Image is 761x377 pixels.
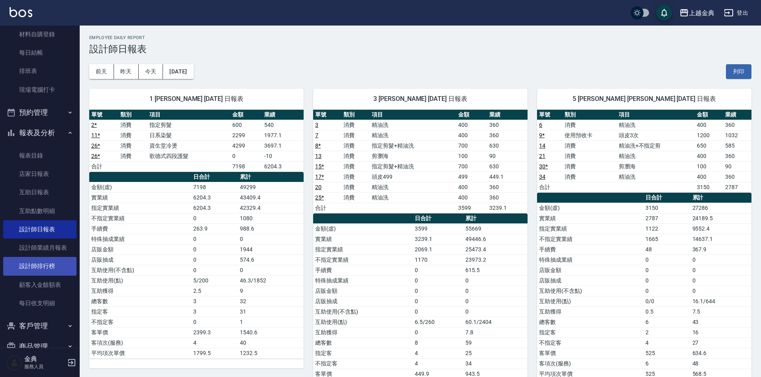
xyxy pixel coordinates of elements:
[147,110,230,120] th: 項目
[89,182,191,192] td: 金額(虛)
[139,64,163,79] button: 今天
[118,110,147,120] th: 類別
[456,203,487,213] td: 3599
[537,110,563,120] th: 單號
[118,120,147,130] td: 消費
[230,151,263,161] td: 0
[690,358,751,369] td: 48
[313,110,528,213] table: a dense table
[643,203,690,213] td: 3150
[537,234,643,244] td: 不指定實業績
[370,110,456,120] th: 項目
[341,192,370,203] td: 消費
[191,338,238,348] td: 4
[643,193,690,203] th: 日合計
[341,110,370,120] th: 類別
[456,130,487,140] td: 400
[456,120,487,130] td: 400
[313,358,413,369] td: 不指定客
[643,338,690,348] td: 4
[238,213,304,223] td: 1080
[313,265,413,275] td: 手續費
[643,348,690,358] td: 525
[3,183,76,201] a: 互助日報表
[695,120,723,130] td: 400
[89,223,191,234] td: 手續費
[690,317,751,327] td: 43
[89,35,751,40] h2: Employee Daily Report
[238,203,304,213] td: 42329.4
[690,223,751,234] td: 9552.4
[191,275,238,286] td: 5/200
[262,120,304,130] td: 540
[118,140,147,151] td: 消費
[617,151,695,161] td: 精油洗
[191,327,238,338] td: 2399.3
[6,355,22,371] img: Person
[262,151,304,161] td: -10
[413,265,463,275] td: 0
[238,265,304,275] td: 0
[313,306,413,317] td: 互助使用(不含點)
[690,193,751,203] th: 累計
[89,327,191,338] td: 客單價
[191,255,238,265] td: 0
[3,276,76,294] a: 顧客入金餘額表
[315,153,322,159] a: 13
[3,239,76,257] a: 設計師業績月報表
[723,130,751,140] td: 1032
[238,275,304,286] td: 46.3/1852
[238,296,304,306] td: 32
[191,265,238,275] td: 0
[563,172,616,182] td: 消費
[191,234,238,244] td: 0
[689,8,714,18] div: 上越金典
[3,122,76,143] button: 報表及分析
[487,110,528,120] th: 業績
[191,317,238,327] td: 0
[690,234,751,244] td: 14637.1
[723,161,751,172] td: 90
[563,140,616,151] td: 消費
[456,182,487,192] td: 400
[230,161,263,172] td: 7198
[537,338,643,348] td: 不指定客
[487,182,528,192] td: 360
[313,255,413,265] td: 不指定實業績
[191,244,238,255] td: 0
[315,122,318,128] a: 3
[463,234,528,244] td: 49446.6
[3,294,76,312] a: 每日收支明細
[89,203,191,213] td: 指定實業績
[191,296,238,306] td: 3
[487,130,528,140] td: 360
[313,296,413,306] td: 店販抽成
[147,120,230,130] td: 指定剪髮
[690,244,751,255] td: 367.9
[537,348,643,358] td: 客單價
[99,95,294,103] span: 1 [PERSON_NAME] [DATE] 日報表
[191,286,238,296] td: 2.5
[370,120,456,130] td: 精油洗
[413,213,463,224] th: 日合計
[487,151,528,161] td: 90
[89,286,191,296] td: 互助獲得
[313,244,413,255] td: 指定實業績
[238,338,304,348] td: 40
[238,192,304,203] td: 43409.4
[563,161,616,172] td: 消費
[463,223,528,234] td: 55669
[726,64,751,79] button: 列印
[341,120,370,130] td: 消費
[3,316,76,336] button: 客戶管理
[89,317,191,327] td: 不指定客
[537,296,643,306] td: 互助使用(點)
[238,223,304,234] td: 988.6
[563,110,616,120] th: 類別
[262,161,304,172] td: 6204.3
[413,358,463,369] td: 4
[690,255,751,265] td: 0
[191,223,238,234] td: 263.9
[238,244,304,255] td: 1944
[413,286,463,296] td: 0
